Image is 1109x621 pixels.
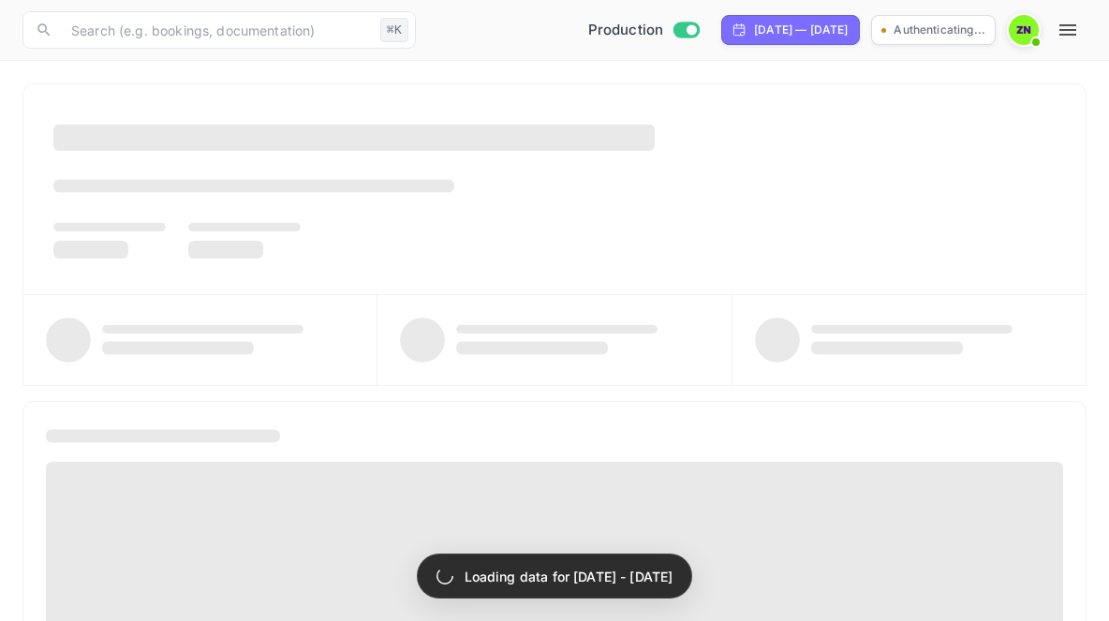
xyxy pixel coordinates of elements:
[465,567,673,586] p: Loading data for [DATE] - [DATE]
[60,11,373,49] input: Search (e.g. bookings, documentation)
[894,22,985,38] p: Authenticating...
[581,20,707,41] div: Switch to Sandbox mode
[754,22,848,38] div: [DATE] — [DATE]
[588,20,664,41] span: Production
[1009,15,1039,45] img: Zaid Niaz
[380,18,408,42] div: ⌘K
